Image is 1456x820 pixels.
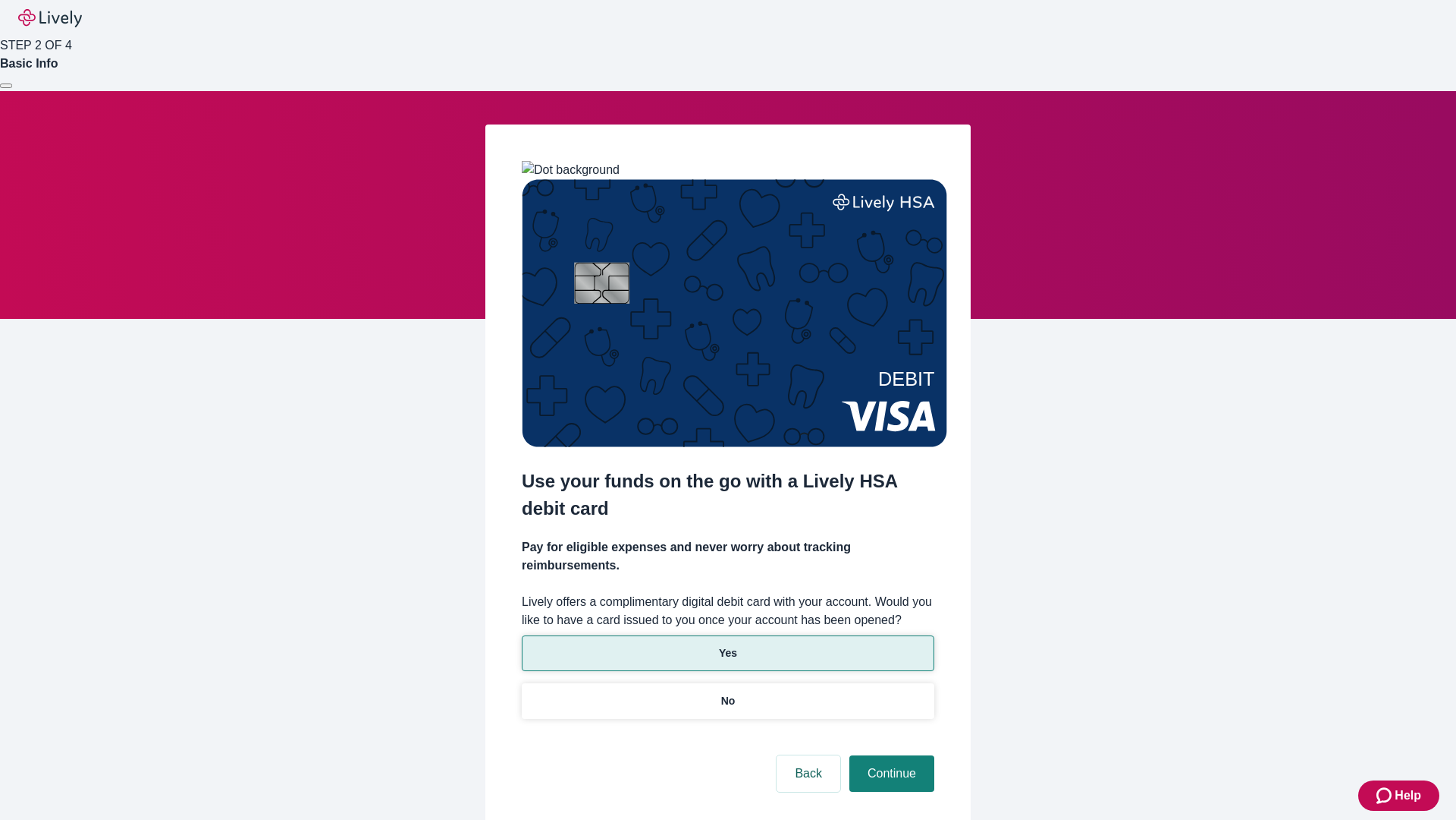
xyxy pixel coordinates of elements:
[522,179,947,447] img: Debit card
[721,693,736,709] p: No
[522,683,934,719] button: No
[719,645,737,661] p: Yes
[522,468,934,522] h2: Use your funds on the go with a Lively HSA debit card
[1395,787,1421,805] span: Help
[849,755,934,792] button: Continue
[522,161,620,179] img: Dot background
[777,755,840,792] button: Back
[522,635,934,671] button: Yes
[522,593,934,629] label: Lively offers a complimentary digital debit card with your account. Would you like to have a card...
[1376,787,1395,805] svg: Zendesk support icon
[522,538,934,575] h4: Pay for eligible expenses and never worry about tracking reimbursements.
[18,9,82,27] img: Lively
[1358,781,1439,811] button: Zendesk support iconHelp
